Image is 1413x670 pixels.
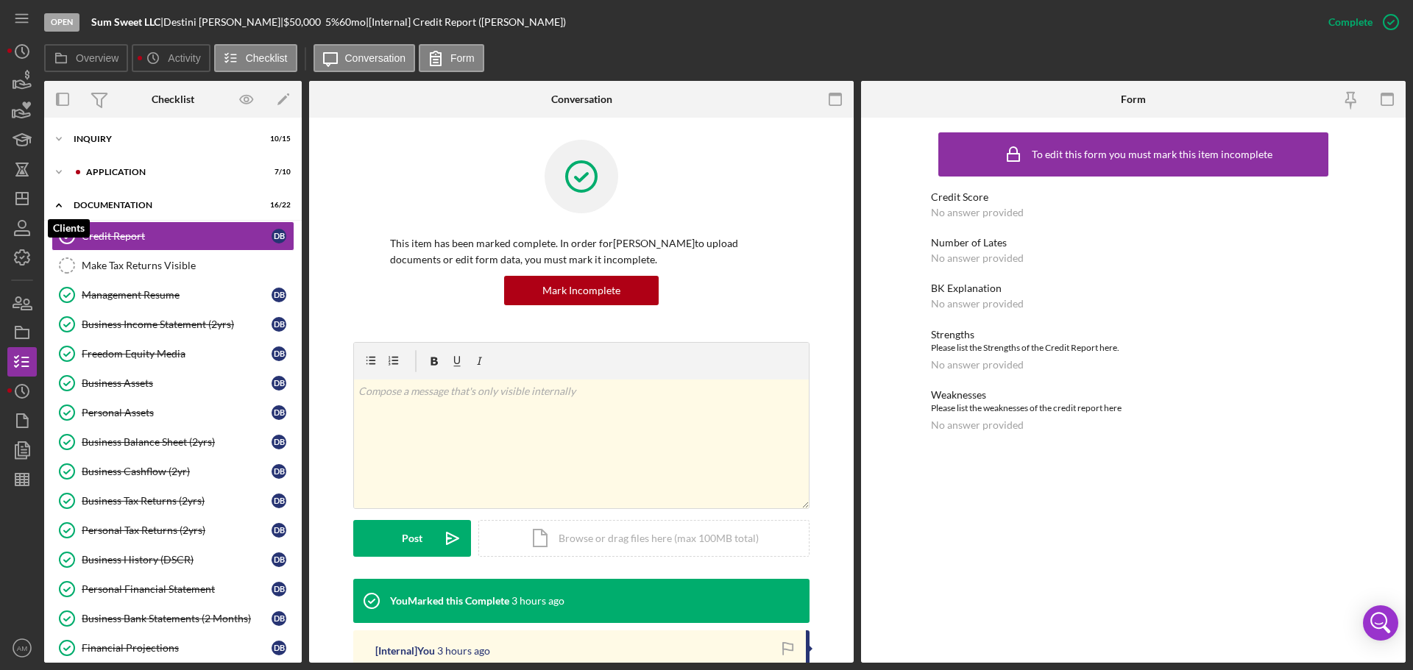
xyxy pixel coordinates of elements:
div: Post [402,520,422,557]
div: Credit Report [82,230,272,242]
div: Business Assets [82,377,272,389]
div: Personal Financial Statement [82,583,272,595]
label: Form [450,52,475,64]
div: D B [272,317,286,332]
div: D B [272,641,286,655]
div: Personal Assets [82,407,272,418]
div: D B [272,611,286,626]
label: Conversation [345,52,406,64]
div: Strengths [931,329,1336,341]
div: To edit this form you must mark this item incomplete [1032,149,1272,160]
a: Business Bank Statements (2 Months)DB [52,604,294,633]
a: Financial ProjectionsDB [52,633,294,663]
div: No answer provided [931,419,1024,431]
div: Make Tax Returns Visible [82,260,294,271]
div: Credit Score [931,191,1336,203]
div: 60 mo [339,16,366,28]
div: D B [272,435,286,449]
div: 16 / 22 [264,201,291,210]
div: No answer provided [931,252,1024,264]
time: 2025-09-11 16:26 [511,595,564,607]
button: Overview [44,44,128,72]
div: Open [44,13,79,32]
div: Business Bank Statements (2 Months) [82,613,272,624]
div: Business Tax Returns (2yrs) [82,495,272,507]
div: Mark Incomplete [542,276,620,305]
span: $50,000 [283,15,321,28]
div: D B [272,464,286,479]
div: Weaknesses [931,389,1336,401]
div: Please list the weaknesses of the credit report here [931,401,1336,416]
a: Personal AssetsDB [52,398,294,427]
a: Business History (DSCR)DB [52,545,294,574]
div: Business Cashflow (2yr) [82,466,272,477]
div: Personal Tax Returns (2yrs) [82,524,272,536]
div: Documentation [74,201,254,210]
button: Form [419,44,484,72]
div: D B [272,288,286,302]
div: Form [1121,93,1146,105]
div: Destini [PERSON_NAME] | [163,16,283,28]
div: Management Resume [82,289,272,301]
div: No answer provided [931,207,1024,218]
div: D B [272,582,286,596]
label: Checklist [246,52,288,64]
label: Overview [76,52,118,64]
b: Sum Sweet LLC [91,15,160,28]
button: Checklist [214,44,297,72]
a: Freedom Equity MediaDB [52,339,294,368]
a: Business Cashflow (2yr)DB [52,457,294,486]
div: 10 / 15 [264,135,291,143]
div: Conversation [551,93,612,105]
button: Mark Incomplete [504,276,659,305]
div: D B [272,552,286,567]
a: Business Balance Sheet (2yrs)DB [52,427,294,457]
div: Please list the Strengths of the Credit Report here. [931,341,1336,355]
button: Activity [132,44,210,72]
div: D B [272,493,286,508]
div: Number of Lates [931,237,1336,249]
div: Financial Projections [82,642,272,654]
a: Make Tax Returns Visible [52,251,294,280]
div: Freedom Equity Media [82,348,272,360]
div: D B [272,346,286,361]
a: Business Tax Returns (2yrs)DB [52,486,294,516]
div: D B [272,405,286,420]
div: 5 % [325,16,339,28]
div: Application [86,168,254,177]
div: | [Internal] Credit Report ([PERSON_NAME]) [366,16,566,28]
div: 7 / 10 [264,168,291,177]
div: BK Explanation [931,282,1336,294]
button: Post [353,520,471,557]
div: Checklist [152,93,194,105]
div: Inquiry [74,135,254,143]
p: This item has been marked complete. In order for [PERSON_NAME] to upload documents or edit form d... [390,235,773,268]
a: Business AssetsDB [52,368,294,398]
a: Business Income Statement (2yrs)DB [52,310,294,339]
div: No answer provided [931,359,1024,371]
div: D B [272,376,286,391]
div: Complete [1328,7,1373,37]
time: 2025-09-11 16:26 [437,645,490,657]
div: Business Income Statement (2yrs) [82,318,272,330]
button: Complete [1314,7,1406,37]
div: Business Balance Sheet (2yrs) [82,436,272,448]
a: Personal Financial StatementDB [52,574,294,604]
button: Conversation [314,44,416,72]
div: Business History (DSCR) [82,554,272,566]
div: D B [272,523,286,538]
a: Credit ReportDB [52,221,294,251]
div: You Marked this Complete [390,595,509,607]
div: D B [272,229,286,243]
label: Activity [168,52,200,64]
div: | [91,16,163,28]
text: AM [17,644,27,652]
a: Personal Tax Returns (2yrs)DB [52,516,294,545]
a: Management ResumeDB [52,280,294,310]
div: No answer provided [931,298,1024,310]
button: AM [7,633,37,663]
div: Open Intercom Messenger [1363,605,1398,641]
div: [Internal] You [375,645,435,657]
